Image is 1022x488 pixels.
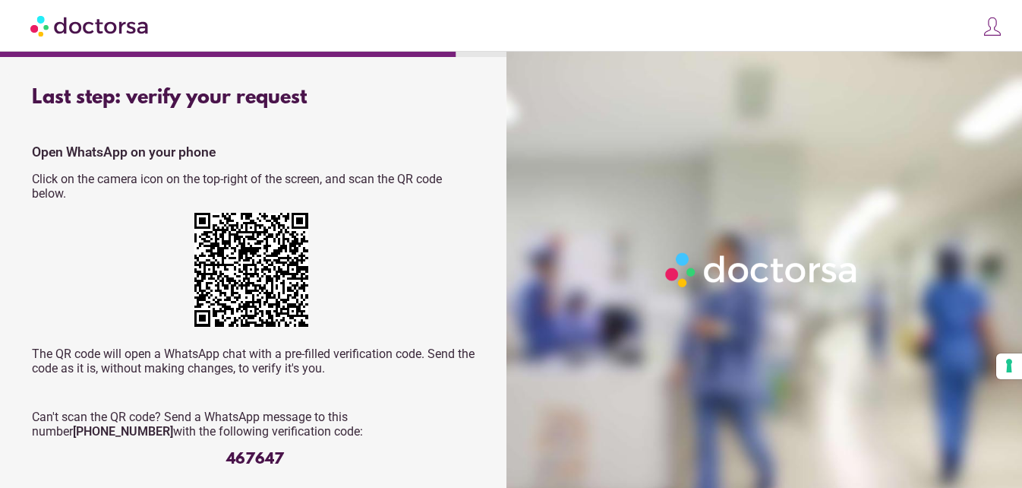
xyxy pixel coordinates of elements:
[32,87,478,109] div: Last step: verify your request
[194,213,308,327] img: Z1T6AAAAAGSURBVAMAYjl2S5SczJEAAAAASUVORK5CYII=
[32,172,478,201] p: Click on the camera icon on the top-right of the screen, and scan the QR code below.
[32,451,478,468] div: 467647
[996,353,1022,379] button: Your consent preferences for tracking technologies
[982,16,1003,37] img: icons8-customer-100.png
[30,8,150,43] img: Doctorsa.com
[32,347,478,376] p: The QR code will open a WhatsApp chat with a pre-filled verification code. Send the code as it is...
[32,144,216,160] strong: Open WhatsApp on your phone
[73,424,173,439] strong: [PHONE_NUMBER]
[660,247,864,293] img: Logo-Doctorsa-trans-White-partial-flat.png
[194,213,316,334] div: https://wa.me/+12673231263?text=My+request+verification+code+is+467647
[32,410,478,439] p: Can't scan the QR code? Send a WhatsApp message to this number with the following verification code:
